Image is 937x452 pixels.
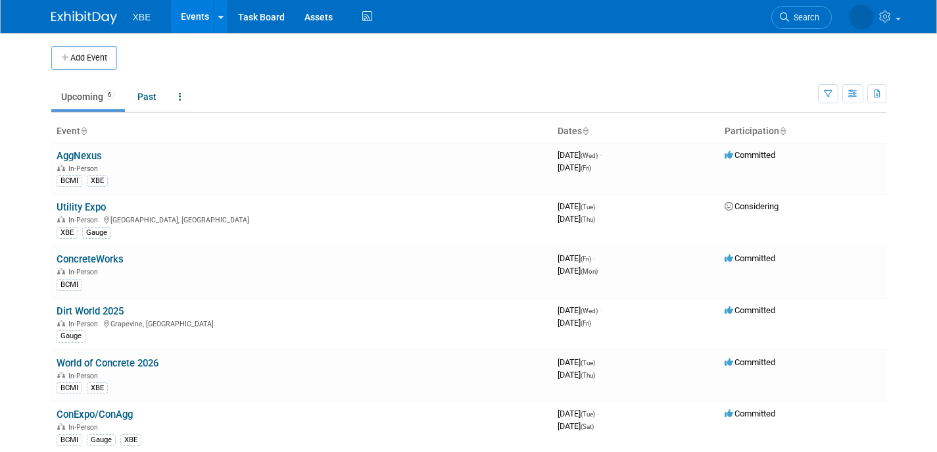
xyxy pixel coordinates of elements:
div: XBE [87,382,108,394]
span: Committed [725,409,775,418]
span: Considering [725,201,779,211]
span: In-Person [68,372,102,380]
span: - [597,201,599,211]
span: - [597,409,599,418]
span: 6 [104,90,115,100]
img: ExhibitDay [51,11,117,24]
span: Committed [725,253,775,263]
span: Search [789,13,819,22]
span: (Tue) [581,203,595,211]
span: [DATE] [558,214,595,224]
div: Gauge [82,227,111,239]
span: [DATE] [558,163,591,172]
a: Sort by Participation Type [779,126,786,136]
a: World of Concrete 2026 [57,357,158,369]
img: In-Person Event [57,216,65,222]
span: [DATE] [558,150,602,160]
a: Utility Expo [57,201,106,213]
span: - [593,253,595,263]
span: (Fri) [581,255,591,263]
span: Committed [725,357,775,367]
span: [DATE] [558,421,594,431]
a: Sort by Event Name [80,126,87,136]
div: BCMI [57,279,82,291]
span: [DATE] [558,201,599,211]
img: In-Person Event [57,268,65,274]
span: In-Person [68,268,102,276]
div: XBE [57,227,78,239]
a: ConExpo/ConAgg [57,409,133,420]
th: Dates [552,120,719,143]
div: BCMI [57,434,82,446]
span: [DATE] [558,253,595,263]
a: ConcreteWorks [57,253,124,265]
span: (Thu) [581,216,595,223]
span: [DATE] [558,370,595,380]
span: (Fri) [581,320,591,327]
span: (Sat) [581,423,594,430]
span: [DATE] [558,305,602,315]
div: BCMI [57,175,82,187]
a: Upcoming6 [51,84,125,109]
span: [DATE] [558,318,591,328]
img: In-Person Event [57,372,65,378]
div: Gauge [57,330,85,342]
span: In-Person [68,164,102,173]
span: (Wed) [581,307,598,314]
span: [DATE] [558,409,599,418]
div: Gauge [87,434,116,446]
span: In-Person [68,320,102,328]
img: In-Person Event [57,320,65,326]
div: XBE [120,434,141,446]
img: Dave Cataldi [849,5,874,30]
span: (Tue) [581,411,595,418]
span: (Mon) [581,268,598,275]
div: XBE [87,175,108,187]
img: In-Person Event [57,423,65,430]
a: Search [771,6,832,29]
img: In-Person Event [57,164,65,171]
span: - [600,150,602,160]
span: (Fri) [581,164,591,172]
span: (Wed) [581,152,598,159]
div: BCMI [57,382,82,394]
span: (Thu) [581,372,595,379]
span: [DATE] [558,357,599,367]
span: In-Person [68,423,102,432]
span: Committed [725,305,775,315]
span: (Tue) [581,359,595,366]
button: Add Event [51,46,117,70]
span: In-Person [68,216,102,224]
span: Committed [725,150,775,160]
a: Sort by Start Date [582,126,589,136]
span: [DATE] [558,266,598,276]
a: AggNexus [57,150,102,162]
span: - [600,305,602,315]
span: - [597,357,599,367]
div: [GEOGRAPHIC_DATA], [GEOGRAPHIC_DATA] [57,214,547,224]
th: Participation [719,120,886,143]
th: Event [51,120,552,143]
span: XBE [133,12,151,22]
a: Dirt World 2025 [57,305,124,317]
div: Grapevine, [GEOGRAPHIC_DATA] [57,318,547,328]
a: Past [128,84,166,109]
